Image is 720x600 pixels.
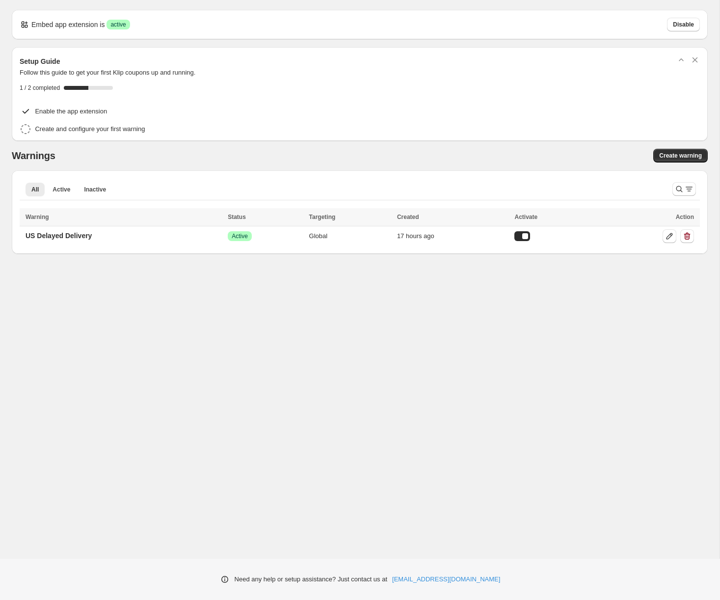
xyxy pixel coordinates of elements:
[31,186,39,193] span: All
[228,214,246,220] span: Status
[667,18,700,31] button: Disable
[672,182,696,196] button: Search and filter results
[653,149,708,163] a: Create warning
[309,214,336,220] span: Targeting
[26,214,49,220] span: Warning
[232,232,248,240] span: Active
[514,214,537,220] span: Activate
[35,124,145,134] h4: Create and configure your first warning
[20,84,60,92] span: 1 / 2 completed
[397,231,509,241] div: 17 hours ago
[673,21,694,28] span: Disable
[35,107,107,116] h4: Enable the app extension
[397,214,419,220] span: Created
[676,214,694,220] span: Action
[392,574,500,584] a: [EMAIL_ADDRESS][DOMAIN_NAME]
[20,228,98,244] a: US Delayed Delivery
[12,150,55,162] h2: Warnings
[20,68,700,78] p: Follow this guide to get your first Klip coupons up and running.
[659,152,702,160] span: Create warning
[31,20,105,29] p: Embed app extension is
[309,231,391,241] div: Global
[53,186,70,193] span: Active
[20,56,60,66] h3: Setup Guide
[110,21,126,28] span: active
[84,186,106,193] span: Inactive
[26,231,92,241] p: US Delayed Delivery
